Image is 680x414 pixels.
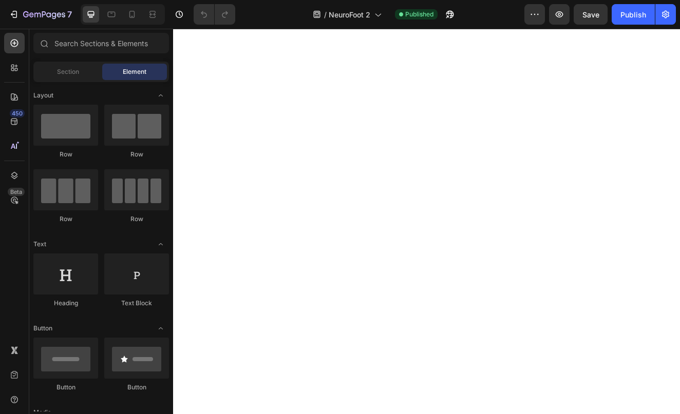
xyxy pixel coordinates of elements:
span: / [324,9,327,20]
span: Text [33,240,46,249]
span: Section [57,67,79,76]
iframe: Intercom live chat [645,364,670,388]
iframe: Design area [173,29,680,414]
div: Beta [8,188,25,196]
button: Publish [612,4,655,25]
div: Row [33,150,98,159]
div: Row [104,214,169,224]
button: 7 [4,4,77,25]
span: Published [405,10,433,19]
p: 7 [67,8,72,21]
div: Button [33,383,98,392]
span: NeuroFoot 2 [329,9,370,20]
span: Toggle open [153,236,169,252]
div: Undo/Redo [194,4,235,25]
span: Layout [33,91,53,100]
button: Save [574,4,608,25]
div: Row [104,150,169,159]
span: Save [582,10,599,19]
div: Row [33,214,98,224]
div: Publish [620,9,646,20]
div: Button [104,383,169,392]
span: Toggle open [153,87,169,104]
span: Button [33,324,52,333]
div: Text Block [104,299,169,308]
div: 450 [10,109,25,117]
span: Element [123,67,146,76]
div: Heading [33,299,98,308]
span: Toggle open [153,320,169,337]
input: Search Sections & Elements [33,33,169,53]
